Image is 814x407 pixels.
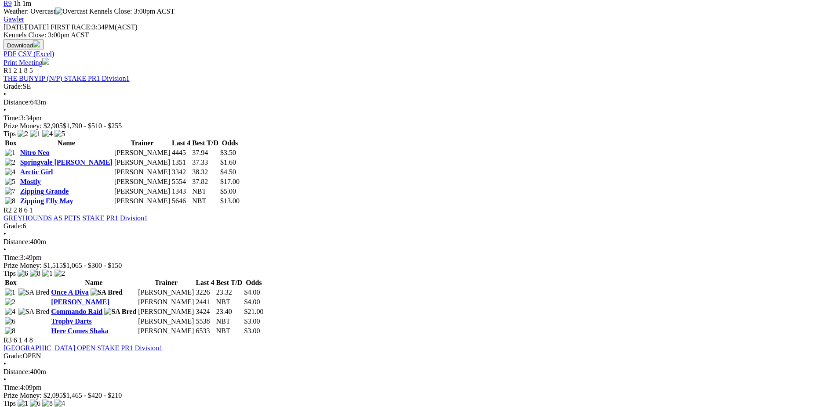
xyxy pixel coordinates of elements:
[4,368,30,375] span: Distance:
[63,392,122,399] span: $1,465 - $420 - $210
[4,31,810,39] div: Kennels Close: 3:00pm ACST
[4,384,810,392] div: 4:09pm
[4,39,44,50] button: Download
[5,298,15,306] img: 2
[138,307,194,316] td: [PERSON_NAME]
[51,23,138,31] span: 3:34PM(ACST)
[20,197,73,205] a: Zipping Elly May
[4,400,16,407] span: Tips
[4,67,12,74] span: R1
[192,139,219,148] th: Best T/D
[5,197,15,205] img: 8
[30,270,40,277] img: 8
[220,158,236,166] span: $1.60
[216,298,243,306] td: NBT
[244,327,260,335] span: $3.00
[4,130,16,137] span: Tips
[89,7,174,15] span: Kennels Close: 3:00pm ACST
[220,168,236,176] span: $4.50
[4,75,130,82] a: THE BUNYIP (N/P) STAKE PR1 Division1
[63,122,122,130] span: $1,790 - $510 - $255
[171,139,191,148] th: Last 4
[5,168,15,176] img: 4
[14,206,33,214] span: 2 8 6 1
[220,197,240,205] span: $13.00
[91,288,123,296] img: SA Bred
[5,317,15,325] img: 6
[5,327,15,335] img: 8
[4,23,49,31] span: [DATE]
[4,254,810,262] div: 3:49pm
[138,317,194,326] td: [PERSON_NAME]
[4,23,26,31] span: [DATE]
[195,298,214,306] td: 2441
[171,158,191,167] td: 1351
[4,59,49,66] a: Print Meeting
[192,197,219,205] td: NBT
[4,238,30,245] span: Distance:
[4,392,810,400] div: Prize Money: $2,095
[20,139,113,148] th: Name
[192,187,219,196] td: NBT
[4,15,24,23] a: Gawler
[171,197,191,205] td: 5646
[216,327,243,335] td: NBT
[4,262,810,270] div: Prize Money: $1,515
[4,344,163,352] a: [GEOGRAPHIC_DATA] OPEN STAKE PR1 Division1
[114,148,171,157] td: [PERSON_NAME]
[216,288,243,297] td: 23.32
[18,130,28,138] img: 2
[4,238,810,246] div: 400m
[5,158,15,166] img: 2
[20,178,41,185] a: Mostly
[138,278,194,287] th: Trainer
[4,368,810,376] div: 400m
[4,384,20,391] span: Time:
[51,23,92,31] span: FIRST RACE:
[4,114,20,122] span: Time:
[4,230,6,238] span: •
[4,98,30,106] span: Distance:
[171,168,191,176] td: 3342
[220,149,236,156] span: $3.50
[4,90,6,98] span: •
[5,288,15,296] img: 1
[63,262,122,269] span: $1,065 - $300 - $150
[30,130,40,138] img: 1
[104,308,136,316] img: SA Bred
[33,40,40,47] img: download.svg
[51,298,109,306] a: [PERSON_NAME]
[5,308,15,316] img: 4
[195,317,214,326] td: 5538
[4,352,23,360] span: Grade:
[4,246,6,253] span: •
[4,106,6,114] span: •
[192,158,219,167] td: 37.33
[4,122,810,130] div: Prize Money: $2,905
[138,288,194,297] td: [PERSON_NAME]
[5,139,17,147] span: Box
[4,83,810,90] div: SE
[195,288,214,297] td: 3226
[14,336,33,344] span: 6 1 4 8
[4,222,810,230] div: 6
[4,50,810,58] div: Download
[220,187,236,195] span: $5.00
[55,270,65,277] img: 2
[4,50,16,58] a: PDF
[114,187,171,196] td: [PERSON_NAME]
[244,298,260,306] span: $4.00
[138,327,194,335] td: [PERSON_NAME]
[244,308,263,315] span: $21.00
[244,317,260,325] span: $3.00
[20,187,69,195] a: Zipping Grande
[42,130,53,138] img: 4
[55,130,65,138] img: 5
[5,149,15,157] img: 1
[4,352,810,360] div: OPEN
[5,187,15,195] img: 7
[51,317,91,325] a: Trophy Darts
[243,278,264,287] th: Odds
[4,114,810,122] div: 3:34pm
[192,177,219,186] td: 37.82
